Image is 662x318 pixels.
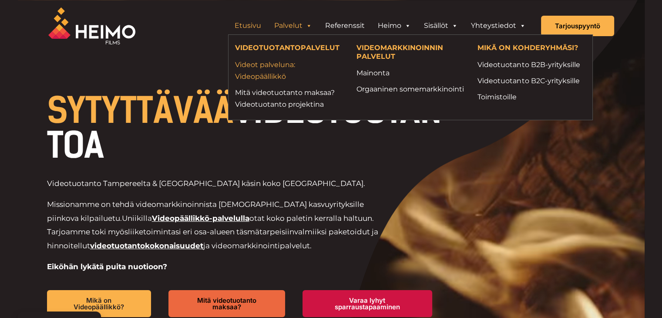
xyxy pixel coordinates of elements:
strong: Eiköhän lykätä puita nuotioon? [47,262,167,271]
p: Videotuotanto Tampereelta & [GEOGRAPHIC_DATA] käsin koko [GEOGRAPHIC_DATA]. [47,177,390,191]
a: Orgaaninen somemarkkinointi [356,83,464,95]
a: Etusivu [228,17,268,34]
a: videotuotantokokonaisuudet [90,241,203,250]
span: Mitä videotuotanto maksaa? [182,297,271,310]
span: SYTYTTÄVÄÄ [47,90,233,132]
a: Videot palveluna: Videopäällikkö [235,59,343,82]
p: Missionamme on tehdä videomarkkinoinnista [DEMOGRAPHIC_DATA] kasvuyrityksille piinkova kilpailuetu. [47,198,390,253]
span: ja videomarkkinointipalvelut. [203,241,312,250]
a: Referenssit [319,17,371,34]
h4: VIDEOMARKKINOINNIN PALVELUT [356,44,464,62]
span: Mikä on Videopäällikkö? [61,297,138,310]
aside: Header Widget 1 [224,17,537,34]
a: Mitä videotuotanto maksaa? [168,290,285,317]
span: valmiiksi paketoidut ja hinnoitellut [47,227,378,250]
a: Mitä videotuotanto maksaa?Videotuotanto projektina [235,87,343,110]
a: Sisällöt [417,17,464,34]
h4: MIKÄ ON KOHDERYHMÄSI? [477,44,586,54]
a: Heimo [371,17,417,34]
a: Videotuotanto B2B-yrityksille [477,59,586,71]
a: Videopäällikkö-palvelulla [152,214,249,223]
span: liiketoimintasi eri osa-alueen täsmätarpeisiin [128,227,294,236]
h4: VIDEOTUOTANTOPALVELUT [235,44,343,54]
img: Heimo Filmsin logo [48,7,135,44]
h1: VIDEOTUOTANTOA [47,93,450,163]
a: Palvelut [268,17,319,34]
span: Varaa lyhyt sparraustapaaminen [316,297,418,310]
a: Toimistoille [477,91,586,103]
a: Mainonta [356,67,464,79]
a: Videotuotanto B2C-yrityksille [477,75,586,87]
a: Varaa lyhyt sparraustapaaminen [302,290,432,317]
span: Uniikilla [122,214,152,223]
a: Tarjouspyyntö [541,16,614,36]
a: Yhteystiedot [464,17,532,34]
a: Mikä on Videopäällikkö? [47,290,151,317]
